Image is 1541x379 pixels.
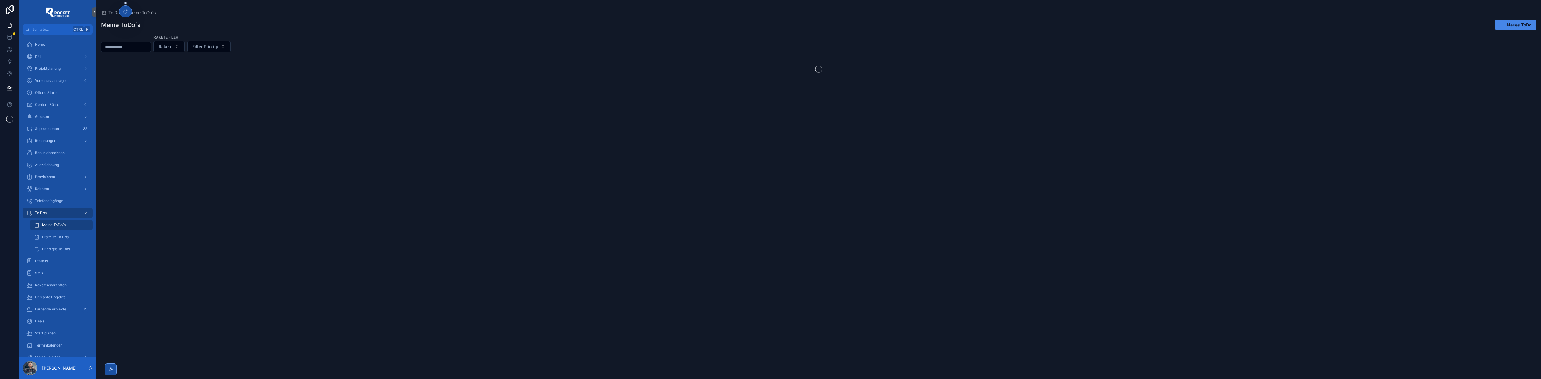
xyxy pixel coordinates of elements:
[42,223,66,227] span: Meine ToDo´s
[30,220,93,230] a: Meine ToDo´s
[23,111,93,122] a: Glocken
[42,235,69,239] span: Erstellte To Dos
[23,24,93,35] button: Jump to...CtrlK
[35,355,60,360] span: Meine Raketen
[23,159,93,170] a: Auszeichnung
[35,186,49,191] span: Raketen
[23,292,93,303] a: Geplante Projekte
[35,126,60,131] span: Supportcenter
[101,21,141,29] h1: Meine ToDo´s
[101,10,122,16] a: To Dos
[153,34,178,40] label: Rakete Filer
[1495,20,1536,30] button: Neues ToDo
[23,75,93,86] a: Vorschussanfrage0
[23,87,93,98] a: Offene Starts
[35,102,59,107] span: Content Börse
[23,340,93,351] a: Terminkalender
[35,174,55,179] span: Provisionen
[42,365,77,371] p: [PERSON_NAME]
[35,259,48,263] span: E-Mails
[23,123,93,134] a: Supportcenter32
[35,54,41,59] span: KPI
[30,232,93,242] a: Erstellte To Dos
[23,268,93,279] a: SMS
[35,42,45,47] span: Home
[23,280,93,291] a: Raketenstart offen
[82,101,89,108] div: 0
[35,90,57,95] span: Offene Starts
[23,316,93,327] a: Deals
[35,114,49,119] span: Glocken
[108,10,122,16] span: To Dos
[35,271,43,276] span: SMS
[23,99,93,110] a: Content Börse0
[35,331,56,336] span: Start planen
[35,295,66,300] span: Geplante Projekte
[23,196,93,206] a: Telefoneingänge
[153,41,185,52] button: Select Button
[23,183,93,194] a: Raketen
[23,51,93,62] a: KPI
[19,35,96,357] div: scrollable content
[35,66,61,71] span: Projektplanung
[35,211,47,215] span: To Dos
[35,138,56,143] span: Rechnungen
[23,304,93,315] a: Laufende Projekte15
[192,44,218,50] span: Filter Priority
[23,328,93,339] a: Start planen
[23,171,93,182] a: Provisionen
[23,135,93,146] a: Rechnungen
[23,256,93,267] a: E-Mails
[32,27,70,32] span: Jump to...
[82,77,89,84] div: 0
[23,208,93,218] a: To Dos
[23,63,93,74] a: Projektplanung
[30,244,93,254] a: Erledigte To Dos
[35,150,65,155] span: Bonus abrechnen
[23,147,93,158] a: Bonus abrechnen
[35,319,45,324] span: Deals
[73,26,84,32] span: Ctrl
[35,343,62,348] span: Terminkalender
[35,199,63,203] span: Telefoneingänge
[23,39,93,50] a: Home
[35,283,67,288] span: Raketenstart offen
[35,307,66,312] span: Laufende Projekte
[82,306,89,313] div: 15
[81,125,89,132] div: 32
[159,44,172,50] span: Rakete
[23,352,93,363] a: Meine Raketen
[128,10,156,16] a: Meine ToDo´s
[35,78,66,83] span: Vorschussanfrage
[46,7,70,17] img: App logo
[35,162,59,167] span: Auszeichnung
[85,27,90,32] span: K
[187,41,231,52] button: Select Button
[42,247,70,251] span: Erledigte To Dos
